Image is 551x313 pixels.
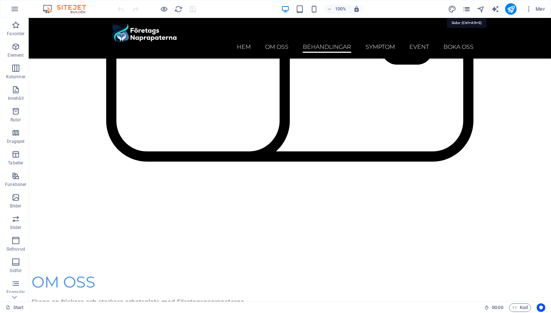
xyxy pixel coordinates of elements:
[522,3,548,15] button: Mer
[448,5,456,13] i: Design (Ctrl+Alt+Y)
[476,5,485,13] button: navigator
[507,5,515,13] i: Publicera
[335,5,346,13] h6: 100%
[8,52,24,58] p: Element
[525,5,545,13] span: Mer
[7,139,24,144] p: Dragspel
[512,303,528,312] span: Kod
[8,95,24,101] p: Innehåll
[6,246,25,252] p: Sidhuvud
[505,3,517,15] button: publish
[491,5,499,13] i: AI Writer
[174,5,183,13] button: reload
[6,303,24,312] a: Klicka för att avbryta val. Dubbelklicka för att öppna sidor
[491,5,499,13] button: text_generator
[6,289,25,295] p: Formulär
[353,6,360,12] i: Justera zoomnivån automatiskt vid storleksändring för att passa vald enhet.
[10,225,21,230] p: Slider
[484,303,503,312] h6: Sessionstid
[497,305,498,310] span: :
[160,5,168,13] button: Klicka här för att lämna förhandsvisningsläge och fortsätta redigera
[462,5,471,13] button: pages
[537,303,545,312] button: Usercentrics
[492,303,503,312] span: 00 00
[509,303,531,312] button: Kod
[10,268,22,274] p: Sidfot
[10,117,21,123] p: Rutor
[7,31,24,37] p: Favoriter
[41,5,95,13] img: Editor Logo
[174,5,183,13] i: Uppdatera sida
[448,5,456,13] button: design
[6,74,25,80] p: Kolumner
[10,203,21,209] p: Bilder
[8,160,23,166] p: Tabeller
[5,182,26,187] p: Funktioner
[477,5,485,13] i: Navigatör
[324,5,349,13] button: 100%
